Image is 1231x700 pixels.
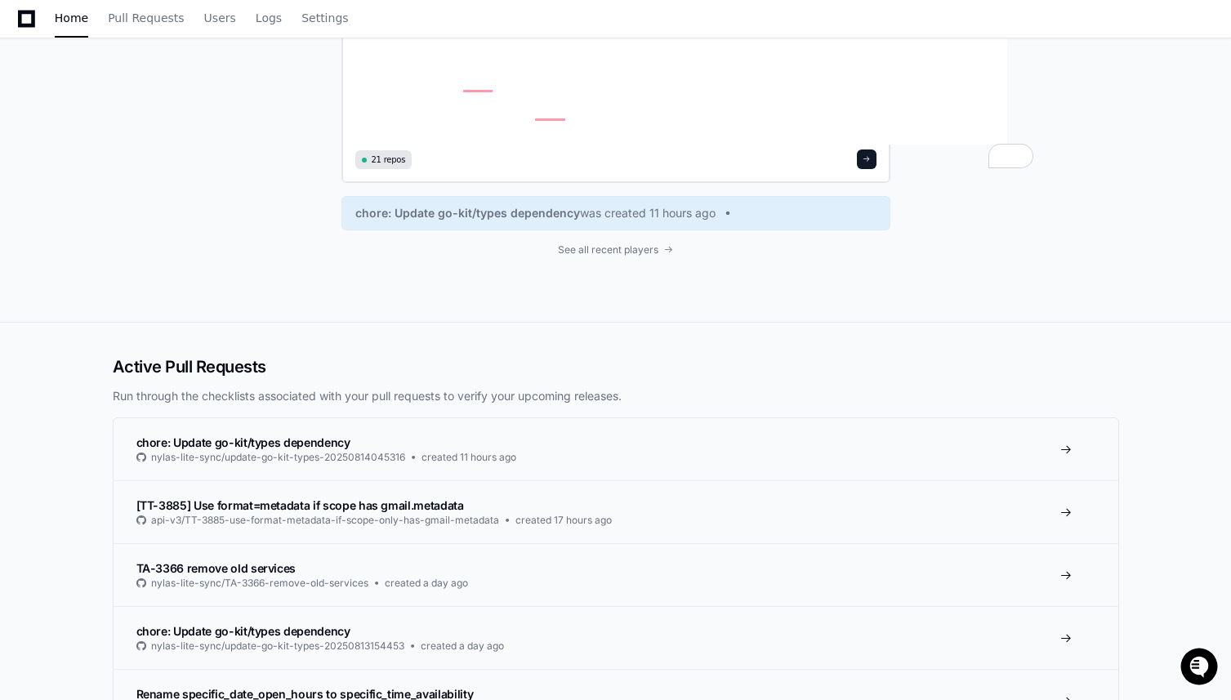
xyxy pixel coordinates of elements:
h2: Active Pull Requests [113,355,1119,378]
span: Logs [256,13,282,23]
span: created 11 hours ago [421,451,516,464]
a: chore: Update go-kit/types dependencynylas-lite-sync/update-go-kit-types-20250814045316created 11... [114,418,1118,480]
span: Settings [301,13,348,23]
div: Start new chat [56,169,268,185]
span: See all recent players [558,243,658,256]
span: Users [204,13,236,23]
span: was created 11 hours ago [580,205,716,221]
a: chore: Update go-kit/types dependencynylas-lite-sync/update-go-kit-types-20250813154453created a ... [114,606,1118,669]
button: Start new chat [278,174,297,194]
p: Run through the checklists associated with your pull requests to verify your upcoming releases. [113,388,1119,404]
span: created a day ago [385,577,468,590]
a: See all recent players [341,243,890,256]
a: chore: Update go-kit/types dependencywas created 11 hours ago [355,205,876,221]
img: PlayerZero [16,64,49,96]
span: TA-3366 remove old services [136,561,297,575]
span: [TT-3885] Use format=metadata if scope has gmail.metadata [136,498,464,512]
span: chore: Update go-kit/types dependency [136,624,350,638]
span: created a day ago [421,640,504,653]
div: Welcome [16,113,297,139]
span: chore: Update go-kit/types dependency [355,205,580,221]
span: nylas-lite-sync/update-go-kit-types-20250813154453 [151,640,404,653]
div: We're available if you need us! [56,185,207,198]
a: TA-3366 remove old servicesnylas-lite-sync/TA-3366-remove-old-servicescreated a day ago [114,543,1118,606]
span: 21 repos [372,154,406,166]
img: 1736555170064-99ba0984-63c1-480f-8ee9-699278ef63ed [16,169,46,198]
span: created 17 hours ago [515,514,612,527]
span: Pylon [163,219,198,231]
span: api-v3/TT-3885-use-format-metadata-if-scope-only-has-gmail-metadata [151,514,499,527]
iframe: Open customer support [1179,646,1223,690]
span: chore: Update go-kit/types dependency [136,435,350,449]
span: Pull Requests [108,13,184,23]
a: [TT-3885] Use format=metadata if scope has gmail.metadataapi-v3/TT-3885-use-format-metadata-if-sc... [114,480,1118,543]
span: Home [55,13,88,23]
span: nylas-lite-sync/TA-3366-remove-old-services [151,577,368,590]
span: nylas-lite-sync/update-go-kit-types-20250814045316 [151,451,405,464]
a: Powered byPylon [115,218,198,231]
